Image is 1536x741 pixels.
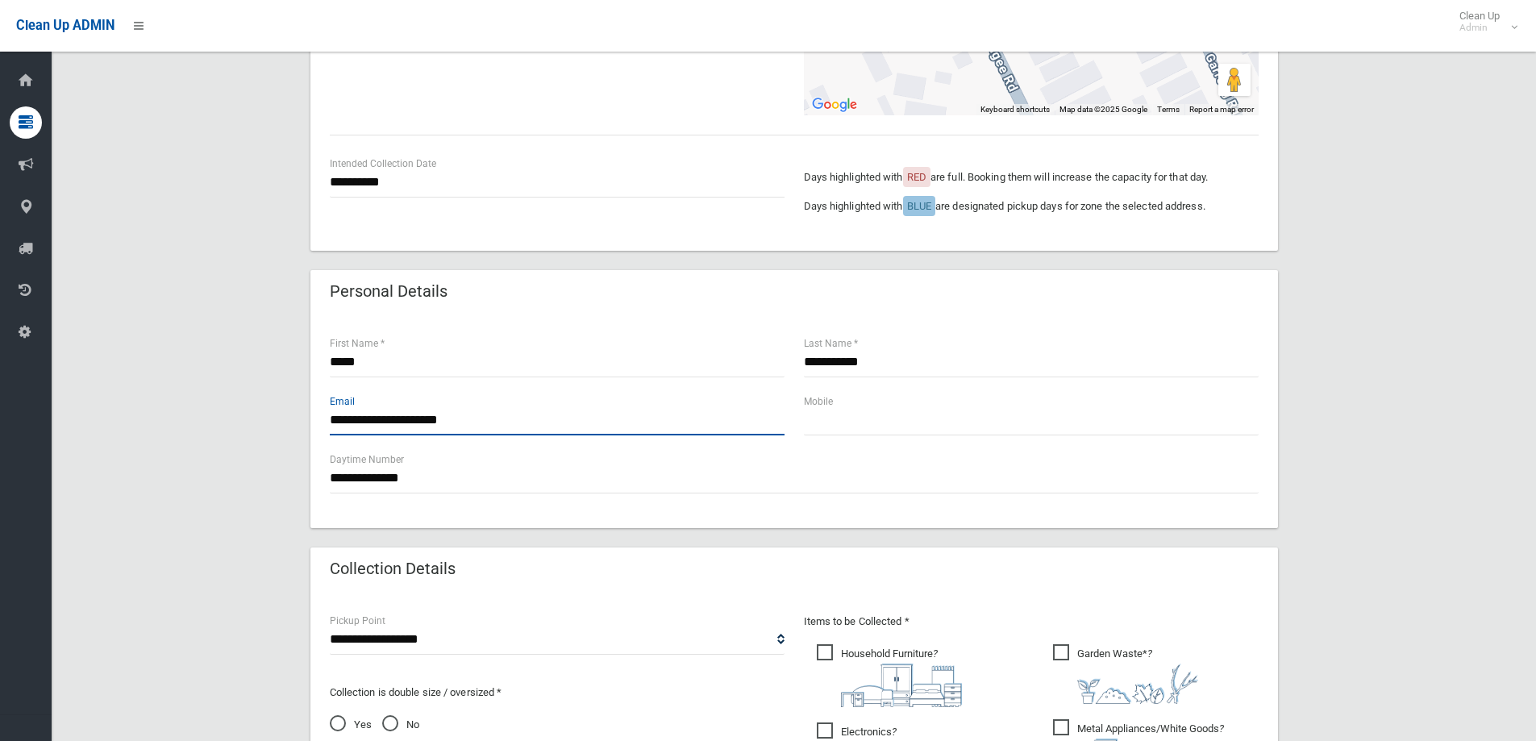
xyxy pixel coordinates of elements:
[907,171,926,183] span: RED
[804,612,1259,631] p: Items to be Collected *
[1451,10,1516,34] span: Clean Up
[1077,664,1198,704] img: 4fd8a5c772b2c999c83690221e5242e0.png
[808,94,861,115] a: Open this area in Google Maps (opens a new window)
[310,276,467,307] header: Personal Details
[1059,105,1147,114] span: Map data ©2025 Google
[1459,22,1500,34] small: Admin
[310,553,475,585] header: Collection Details
[841,647,962,707] i: ?
[382,715,419,735] span: No
[804,197,1259,216] p: Days highlighted with are designated pickup days for zone the selected address.
[330,683,785,702] p: Collection is double size / oversized *
[907,200,931,212] span: BLUE
[804,168,1259,187] p: Days highlighted with are full. Booking them will increase the capacity for that day.
[16,18,114,33] span: Clean Up ADMIN
[330,715,372,735] span: Yes
[980,104,1050,115] button: Keyboard shortcuts
[1218,64,1251,96] button: Drag Pegman onto the map to open Street View
[841,664,962,707] img: aa9efdbe659d29b613fca23ba79d85cb.png
[817,644,962,707] span: Household Furniture
[1053,644,1198,704] span: Garden Waste*
[1157,105,1180,114] a: Terms (opens in new tab)
[1189,105,1254,114] a: Report a map error
[808,94,861,115] img: Google
[1077,647,1198,704] i: ?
